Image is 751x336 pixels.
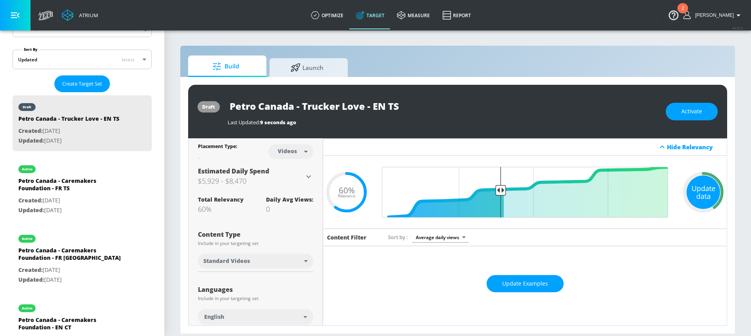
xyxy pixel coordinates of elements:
span: Created: [18,127,43,134]
span: Estimated Daily Spend [198,167,269,175]
span: Updated: [18,137,44,144]
h3: $5,929 - $8,470 [198,175,304,186]
div: Petro Canada - Caremakers Foundation - FR [GEOGRAPHIC_DATA] [18,247,128,265]
div: English [198,309,313,325]
a: Target [350,1,391,29]
div: active [22,306,32,310]
a: Report [436,1,477,29]
div: Hide Relevancy [667,143,722,151]
div: Include in your targeting set [198,241,313,246]
button: Open Resource Center, 2 new notifications [663,4,685,26]
div: Atrium [76,12,98,19]
p: [DATE] [18,265,128,275]
div: 2 [681,8,684,18]
div: activePetro Canada - Caremakers Foundation - FR [GEOGRAPHIC_DATA]Created:[DATE]Updated:[DATE] [13,227,152,290]
div: Average daily views [412,232,469,243]
div: draft [202,104,215,110]
span: Update Examples [502,279,548,289]
span: Updated: [18,276,44,283]
div: 60% [198,204,244,214]
span: Build [196,57,255,76]
label: Sort By [22,47,39,52]
div: Petro Canada - Caremakers Foundation - FR TS [18,177,128,196]
p: [DATE] [18,136,119,146]
h6: Content Filter [327,234,367,241]
p: [DATE] [18,206,128,215]
div: Last Updated: [228,119,658,126]
button: Create Target Set [54,75,110,92]
div: Petro Canada - Trucker Love - EN TS [18,115,119,126]
a: optimize [305,1,350,29]
span: Launch [277,58,337,77]
a: measure [391,1,436,29]
div: Daily Avg Views: [266,196,313,203]
span: Standard Videos [203,257,250,265]
div: draftPetro Canada - Trucker Love - EN TSCreated:[DATE]Updated:[DATE] [13,95,152,151]
div: Update data [686,175,720,209]
div: Videos [274,148,301,154]
span: Created: [18,197,43,204]
div: Languages [198,286,313,293]
div: activePetro Canada - Caremakers Foundation - FR TSCreated:[DATE]Updated:[DATE] [13,157,152,221]
div: Placement Type: [198,143,237,151]
span: 9 seconds ago [260,119,296,126]
button: [PERSON_NAME] [683,11,743,20]
button: Update Examples [487,275,564,293]
div: 0 [266,204,313,214]
div: active [22,167,32,171]
span: login as: harvir.chahal@zefr.com [692,13,734,18]
span: English [204,313,224,321]
input: Final Threshold [378,167,672,218]
span: Created: [18,266,43,273]
div: Include in your targeting set [198,296,313,301]
a: Atrium [62,9,98,21]
div: draft [23,105,31,109]
div: Hide Relevancy [323,138,727,156]
span: Activate [681,107,702,116]
p: [DATE] [18,196,128,206]
p: [DATE] [18,126,119,136]
button: Activate [666,103,718,120]
div: Estimated Daily Spend$5,929 - $8,470 [198,167,313,186]
div: active [22,237,32,241]
span: Create Target Set [62,79,102,88]
span: v 4.22.2 [732,26,743,30]
div: Content Type [198,231,313,238]
p: [DATE] [18,275,128,285]
div: Total Relevancy [198,196,244,203]
span: Relevance [338,194,355,198]
span: latest [122,56,135,63]
span: 60% [339,186,355,194]
div: Updated [18,56,37,63]
div: Petro Canada - Caremakers Foundation - EN CT [18,316,128,335]
span: Sort by [388,234,408,241]
span: Updated: [18,206,44,214]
